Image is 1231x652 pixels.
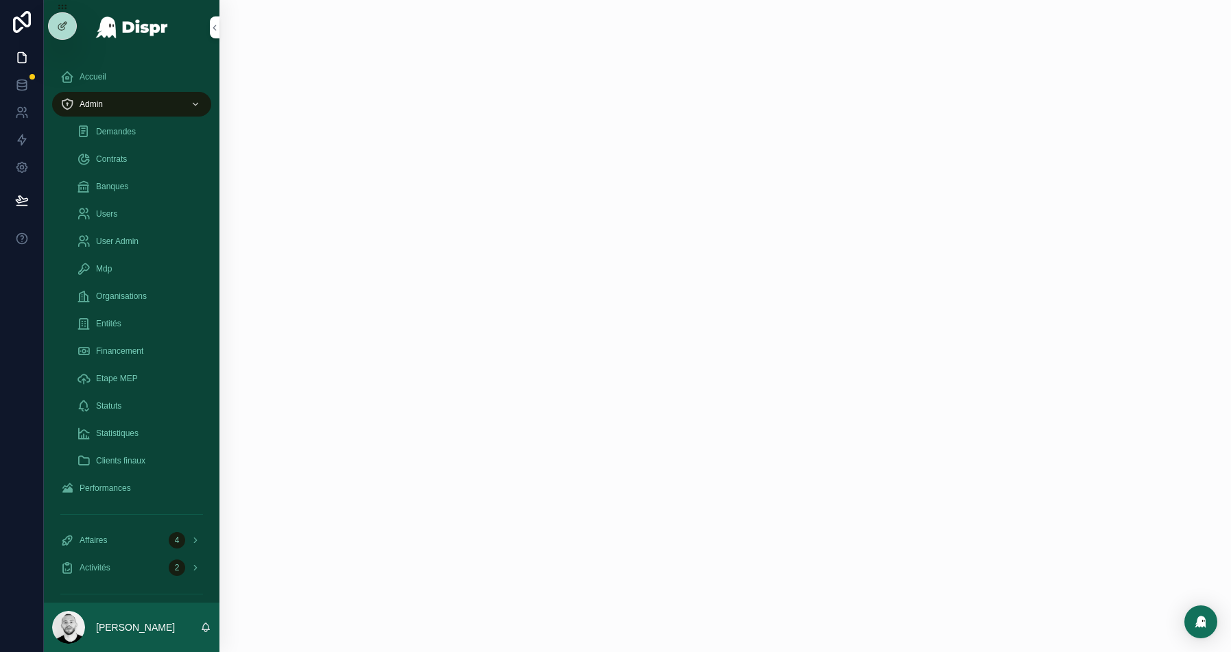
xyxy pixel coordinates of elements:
span: Performances [80,483,131,494]
a: Demandes [69,119,211,144]
a: User Admin [69,229,211,254]
img: App logo [95,16,169,38]
span: Clients finaux [96,455,145,466]
span: Demandes [96,126,136,137]
a: Performances [52,476,211,500]
a: Affaires4 [52,528,211,553]
a: Mdp [69,256,211,281]
div: scrollable content [44,55,219,603]
a: Activités2 [52,555,211,580]
div: 2 [169,559,185,576]
a: Organisations [69,284,211,309]
a: Statistiques [69,421,211,446]
span: Entités [96,318,121,329]
span: Mdp [96,263,112,274]
span: Accueil [80,71,106,82]
p: [PERSON_NAME] [96,620,175,634]
span: Activités [80,562,110,573]
span: Contrats [96,154,127,165]
a: Admin [52,92,211,117]
span: Users [96,208,117,219]
a: Clients finaux [69,448,211,473]
a: Statuts [69,394,211,418]
span: Statuts [96,400,121,411]
span: Admin [80,99,103,110]
a: Accueil [52,64,211,89]
span: Statistiques [96,428,139,439]
a: Etape MEP [69,366,211,391]
a: Contrats [69,147,211,171]
span: Etape MEP [96,373,138,384]
div: Open Intercom Messenger [1184,605,1217,638]
a: Banques [69,174,211,199]
a: Entités [69,311,211,336]
span: User Admin [96,236,139,247]
a: Users [69,202,211,226]
div: 4 [169,532,185,548]
span: Organisations [96,291,147,302]
a: Financement [69,339,211,363]
span: Banques [96,181,128,192]
span: Affaires [80,535,107,546]
span: Financement [96,346,143,357]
